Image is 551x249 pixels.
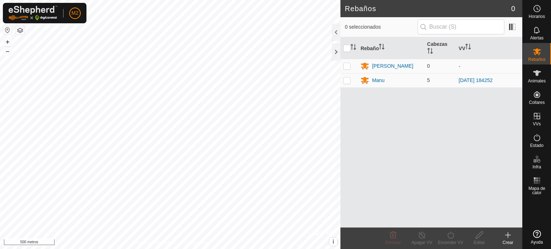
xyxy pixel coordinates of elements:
font: 5 [427,77,430,83]
font: M2 [71,10,78,16]
font: – [6,47,9,55]
p-sorticon: Activar para ordenar [465,45,471,51]
font: Animales [528,78,546,83]
font: + [6,38,10,46]
img: Logotipo de Gallagher [9,6,57,20]
font: Rebaños [528,57,545,62]
font: Política de Privacidad [133,240,174,245]
button: + [3,38,12,46]
font: 0 [427,63,430,69]
font: Estado [530,143,543,148]
a: [DATE] 184252 [459,77,493,83]
font: Apagar VV [411,240,432,245]
font: Ayuda [531,240,543,245]
font: Eliminar [385,240,401,245]
font: Contáctanos [183,240,207,245]
a: Ayuda [523,227,551,247]
a: Política de Privacidad [133,240,174,246]
font: Cabezas [427,41,448,47]
p-sorticon: Activar para ordenar [350,45,356,51]
font: Manu [372,77,385,83]
font: 0 seleccionados [345,24,381,30]
button: Capas del Mapa [16,26,24,35]
font: Infra [532,164,541,169]
font: Rebaños [345,5,376,13]
font: Horarios [529,14,545,19]
font: Crear [503,240,513,245]
input: Buscar (S) [418,19,504,34]
font: Collares [529,100,545,105]
font: 0 [511,5,515,13]
font: Alertas [530,35,543,40]
font: [PERSON_NAME] [372,63,413,69]
button: i [329,238,337,246]
button: Restablecer mapa [3,26,12,34]
font: - [459,63,461,69]
a: Contáctanos [183,240,207,246]
button: – [3,47,12,56]
font: VVs [533,121,541,126]
font: Mapa de calor [528,186,545,195]
p-sorticon: Activar para ordenar [427,49,433,55]
font: VV [459,45,466,51]
font: i [333,239,334,245]
font: Encender VV [438,240,463,245]
p-sorticon: Activar para ordenar [379,45,385,51]
font: Rebaño [361,45,379,51]
font: Editar [474,240,485,245]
